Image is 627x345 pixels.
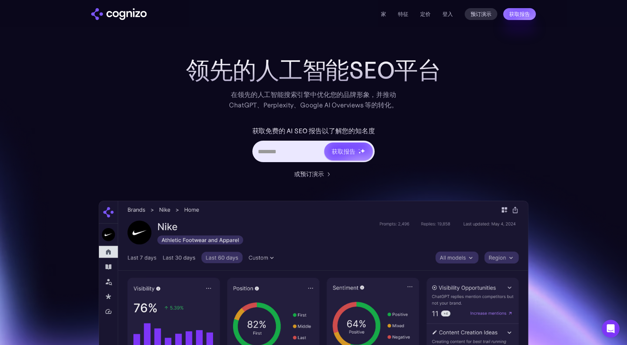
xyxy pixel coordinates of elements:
a: 获取报告 [503,8,536,20]
a: 家 [381,11,386,17]
font: 登入 [442,11,453,17]
font: 获取报告 [332,148,355,155]
font: 或预订演示 [294,170,324,178]
font: 领先的人工智能SEO平台 [186,56,441,85]
div: Open Intercom Messenger [602,320,620,338]
a: 预订演示 [465,8,497,20]
img: 星星 [358,149,359,150]
img: cognizo 徽标 [91,8,147,20]
img: 星星 [358,151,361,154]
a: 或预订演示 [294,170,333,178]
img: 星星 [360,148,365,153]
font: 预订演示 [471,11,491,17]
a: 定价 [420,11,431,17]
a: 获取报告星星星星星星 [324,142,374,161]
a: 登入 [442,10,453,19]
font: 获取报告 [509,11,530,17]
form: 英雄 URL 输入表单 [252,125,375,166]
font: 在领先的人工智能搜索引擎中优化您的品牌形象，并推动 ChatGPT、Perplexity、Google AI Overviews 等的转化。 [229,90,398,109]
a: 特征 [398,11,408,17]
font: 获取免费的 AI SEO 报告以了解您的知名度 [252,127,375,135]
a: 家 [91,8,147,20]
